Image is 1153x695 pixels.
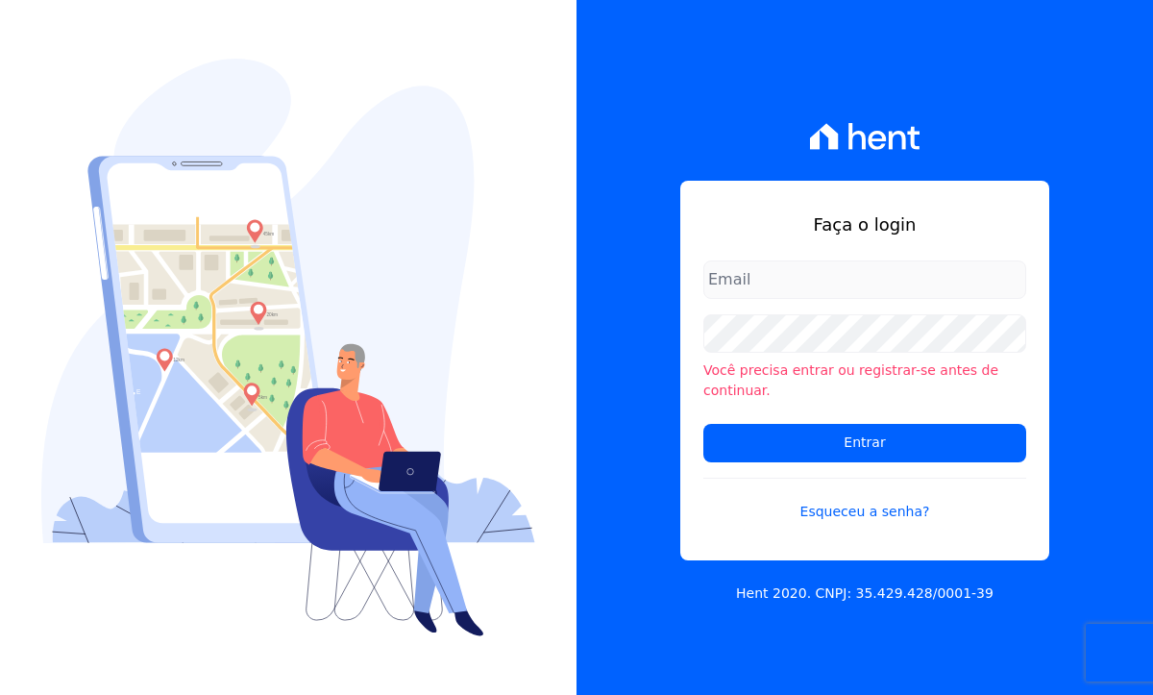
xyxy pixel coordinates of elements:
[703,211,1026,237] h1: Faça o login
[703,360,1026,401] li: Você precisa entrar ou registrar-se antes de continuar.
[41,59,535,636] img: Login
[703,261,1026,299] input: Email
[703,424,1026,462] input: Entrar
[703,478,1026,522] a: Esqueceu a senha?
[736,583,994,604] p: Hent 2020. CNPJ: 35.429.428/0001-39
